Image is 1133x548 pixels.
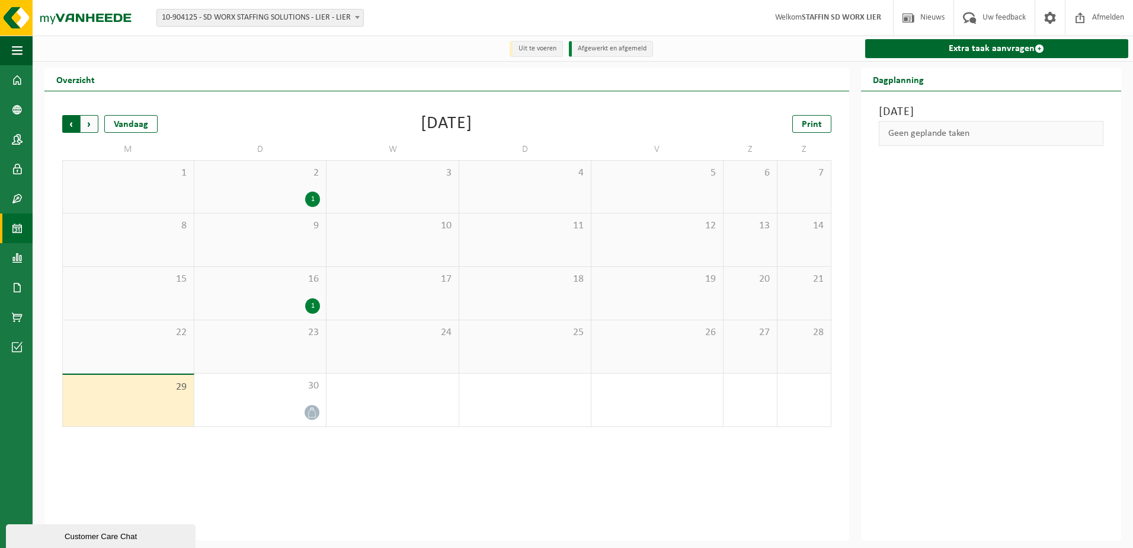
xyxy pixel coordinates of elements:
span: 25 [465,326,585,339]
div: 1 [305,298,320,314]
span: 3 [332,167,452,180]
li: Afgewerkt en afgemeld [569,41,653,57]
span: 10 [332,219,452,232]
span: 20 [729,273,771,286]
span: 2 [200,167,320,180]
span: 27 [729,326,771,339]
strong: STAFFIN SD WORX LIER [802,13,881,22]
div: 1 [305,192,320,207]
td: Z [724,139,777,160]
span: 28 [783,326,825,339]
span: 14 [783,219,825,232]
div: Vandaag [104,115,158,133]
span: 18 [465,273,585,286]
td: M [62,139,194,160]
a: Extra taak aanvragen [865,39,1128,58]
span: Vorige [62,115,80,133]
span: 9 [200,219,320,232]
span: 15 [69,273,188,286]
td: Z [777,139,831,160]
span: 11 [465,219,585,232]
span: 29 [69,381,188,394]
span: 5 [597,167,717,180]
span: 24 [332,326,452,339]
span: 10-904125 - SD WORX STAFFING SOLUTIONS - LIER - LIER [156,9,364,27]
span: 23 [200,326,320,339]
h2: Overzicht [44,68,107,91]
iframe: chat widget [6,522,198,548]
h2: Dagplanning [861,68,936,91]
span: 13 [729,219,771,232]
td: D [459,139,591,160]
span: 4 [465,167,585,180]
span: 22 [69,326,188,339]
span: 8 [69,219,188,232]
span: 26 [597,326,717,339]
span: 1 [69,167,188,180]
div: [DATE] [421,115,472,133]
a: Print [792,115,831,133]
span: 17 [332,273,452,286]
span: 6 [729,167,771,180]
span: Print [802,120,822,129]
span: 21 [783,273,825,286]
td: W [327,139,459,160]
span: Volgende [81,115,98,133]
span: 30 [200,380,320,393]
h3: [DATE] [879,103,1103,121]
li: Uit te voeren [510,41,563,57]
td: V [591,139,724,160]
div: Geen geplande taken [879,121,1103,146]
span: 10-904125 - SD WORX STAFFING SOLUTIONS - LIER - LIER [157,9,363,26]
span: 16 [200,273,320,286]
span: 19 [597,273,717,286]
span: 7 [783,167,825,180]
td: D [194,139,327,160]
span: 12 [597,219,717,232]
